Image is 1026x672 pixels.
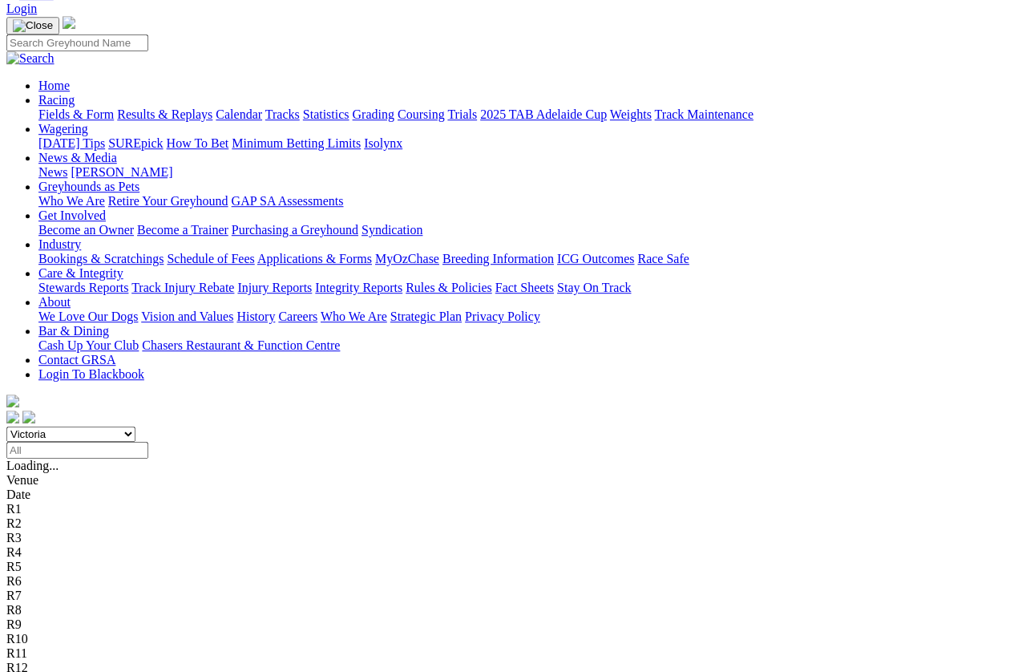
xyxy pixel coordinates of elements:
[637,252,689,265] a: Race Safe
[362,223,422,237] a: Syndication
[265,107,300,121] a: Tracks
[38,79,70,92] a: Home
[38,165,67,179] a: News
[167,136,229,150] a: How To Bet
[71,165,172,179] a: [PERSON_NAME]
[364,136,402,150] a: Isolynx
[6,17,59,34] button: Toggle navigation
[6,589,1020,603] div: R7
[38,223,134,237] a: Become an Owner
[216,107,262,121] a: Calendar
[6,603,1020,617] div: R8
[38,122,88,136] a: Wagering
[167,252,254,265] a: Schedule of Fees
[406,281,492,294] a: Rules & Policies
[38,93,75,107] a: Racing
[38,252,1020,266] div: Industry
[108,194,228,208] a: Retire Your Greyhound
[38,180,139,193] a: Greyhounds as Pets
[6,502,1020,516] div: R1
[38,338,139,352] a: Cash Up Your Club
[232,223,358,237] a: Purchasing a Greyhound
[6,2,37,15] a: Login
[38,252,164,265] a: Bookings & Scratchings
[465,310,540,323] a: Privacy Policy
[63,16,75,29] img: logo-grsa-white.png
[390,310,462,323] a: Strategic Plan
[38,310,1020,324] div: About
[38,151,117,164] a: News & Media
[610,107,652,121] a: Weights
[6,617,1020,632] div: R9
[38,208,106,222] a: Get Involved
[257,252,372,265] a: Applications & Forms
[131,281,234,294] a: Track Injury Rebate
[353,107,394,121] a: Grading
[38,266,123,280] a: Care & Integrity
[321,310,387,323] a: Who We Are
[237,281,312,294] a: Injury Reports
[6,51,55,66] img: Search
[6,560,1020,574] div: R5
[108,136,163,150] a: SUREpick
[557,281,631,294] a: Stay On Track
[141,310,233,323] a: Vision and Values
[38,107,1020,122] div: Racing
[6,488,1020,502] div: Date
[38,324,109,338] a: Bar & Dining
[6,646,1020,661] div: R11
[278,310,317,323] a: Careers
[480,107,607,121] a: 2025 TAB Adelaide Cup
[303,107,349,121] a: Statistics
[6,531,1020,545] div: R3
[38,223,1020,237] div: Get Involved
[6,574,1020,589] div: R6
[236,310,275,323] a: History
[495,281,554,294] a: Fact Sheets
[38,295,71,309] a: About
[38,165,1020,180] div: News & Media
[22,411,35,423] img: twitter.svg
[232,136,361,150] a: Minimum Betting Limits
[38,194,105,208] a: Who We Are
[6,473,1020,488] div: Venue
[38,237,81,251] a: Industry
[38,107,114,121] a: Fields & Form
[38,367,144,381] a: Login To Blackbook
[375,252,439,265] a: MyOzChase
[232,194,344,208] a: GAP SA Assessments
[557,252,634,265] a: ICG Outcomes
[38,136,1020,151] div: Wagering
[6,545,1020,560] div: R4
[6,459,59,472] span: Loading...
[6,34,148,51] input: Search
[315,281,402,294] a: Integrity Reports
[137,223,228,237] a: Become a Trainer
[38,353,115,366] a: Contact GRSA
[442,252,554,265] a: Breeding Information
[6,442,148,459] input: Select date
[13,19,53,32] img: Close
[6,395,19,407] img: logo-grsa-white.png
[6,411,19,423] img: facebook.svg
[38,310,138,323] a: We Love Our Dogs
[6,632,1020,646] div: R10
[142,338,340,352] a: Chasers Restaurant & Function Centre
[38,281,1020,295] div: Care & Integrity
[447,107,477,121] a: Trials
[655,107,753,121] a: Track Maintenance
[38,281,128,294] a: Stewards Reports
[398,107,445,121] a: Coursing
[6,516,1020,531] div: R2
[38,194,1020,208] div: Greyhounds as Pets
[117,107,212,121] a: Results & Replays
[38,338,1020,353] div: Bar & Dining
[38,136,105,150] a: [DATE] Tips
